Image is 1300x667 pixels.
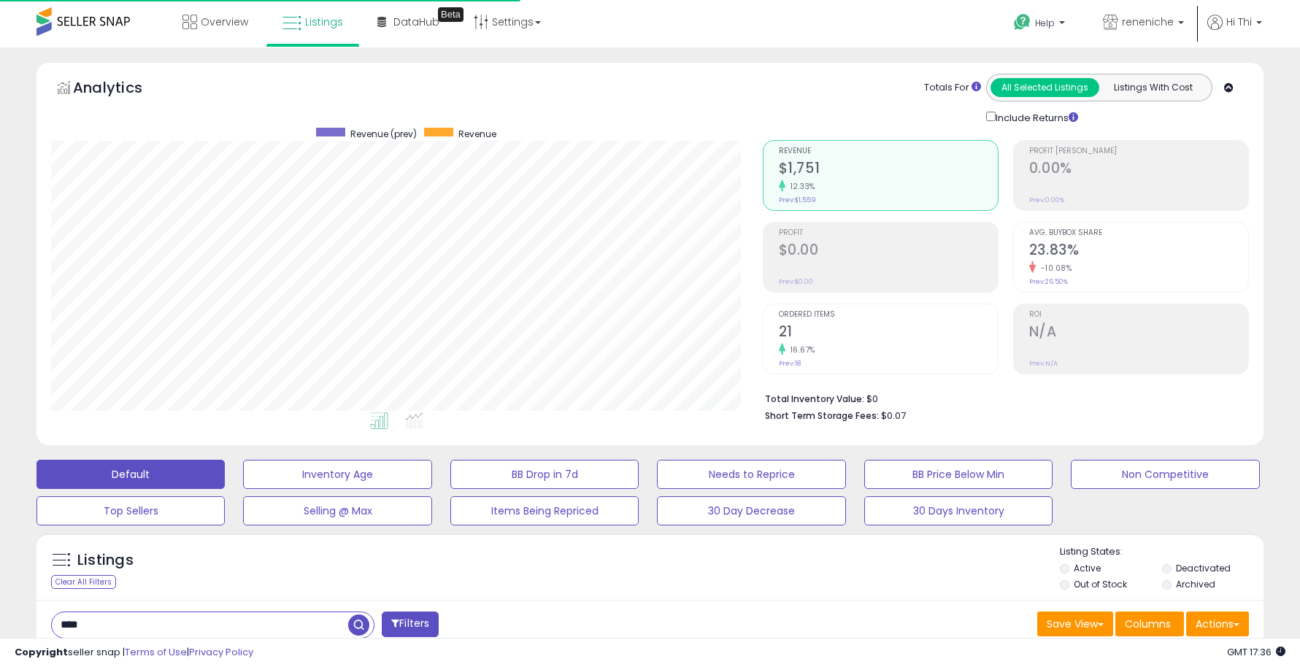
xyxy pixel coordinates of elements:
label: Archived [1176,578,1215,590]
small: Prev: 0.00% [1029,196,1064,204]
i: Get Help [1013,13,1031,31]
button: Top Sellers [36,496,225,525]
div: Clear All Filters [51,575,116,589]
label: Out of Stock [1074,578,1127,590]
a: Terms of Use [125,645,187,659]
button: Inventory Age [243,460,431,489]
h5: Listings [77,550,134,571]
h2: 0.00% [1029,160,1248,180]
span: ROI [1029,311,1248,319]
button: Filters [382,612,439,637]
small: Prev: N/A [1029,359,1058,368]
button: Selling @ Max [243,496,431,525]
span: Help [1035,17,1055,29]
span: 2025-09-8 17:36 GMT [1227,645,1285,659]
b: Total Inventory Value: [765,393,864,405]
div: Include Returns [975,109,1096,126]
h2: $1,751 [779,160,998,180]
h2: N/A [1029,323,1248,343]
h2: 21 [779,323,998,343]
button: Actions [1186,612,1249,636]
div: seller snap | | [15,646,253,660]
button: Default [36,460,225,489]
button: Needs to Reprice [657,460,845,489]
label: Active [1074,562,1101,574]
span: Profit [779,229,998,237]
button: All Selected Listings [991,78,1099,97]
strong: Copyright [15,645,68,659]
small: Prev: $1,559 [779,196,816,204]
span: Ordered Items [779,311,998,319]
a: Hi Thi [1207,15,1262,47]
h2: 23.83% [1029,242,1248,261]
span: Hi Thi [1226,15,1252,29]
span: DataHub [393,15,439,29]
span: $0.07 [881,409,906,423]
a: Help [1002,2,1080,47]
button: BB Drop in 7d [450,460,639,489]
p: Listing States: [1060,545,1264,559]
h2: $0.00 [779,242,998,261]
button: Non Competitive [1071,460,1259,489]
button: Listings With Cost [1099,78,1207,97]
button: Columns [1115,612,1184,636]
button: 30 Day Decrease [657,496,845,525]
button: BB Price Below Min [864,460,1053,489]
span: Listings [305,15,343,29]
span: Avg. Buybox Share [1029,229,1248,237]
span: reneniche [1122,15,1174,29]
small: Prev: 18 [779,359,801,368]
small: Prev: 26.50% [1029,277,1068,286]
label: Deactivated [1176,562,1231,574]
span: Profit [PERSON_NAME] [1029,147,1248,155]
a: Privacy Policy [189,645,253,659]
small: 12.33% [785,181,815,192]
span: Revenue [779,147,998,155]
span: Revenue (prev) [350,128,417,140]
span: Overview [201,15,248,29]
button: 30 Days Inventory [864,496,1053,525]
button: Items Being Repriced [450,496,639,525]
small: -10.08% [1036,263,1072,274]
b: Short Term Storage Fees: [765,409,879,422]
small: 16.67% [785,344,815,355]
span: Revenue [458,128,496,140]
li: $0 [765,389,1238,406]
span: Columns [1125,617,1171,631]
button: Save View [1037,612,1113,636]
div: Tooltip anchor [438,7,464,22]
small: Prev: $0.00 [779,277,813,286]
h5: Analytics [73,77,171,101]
div: Totals For [924,81,981,95]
